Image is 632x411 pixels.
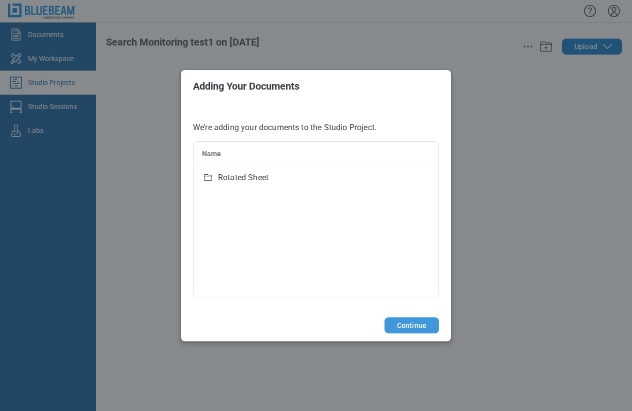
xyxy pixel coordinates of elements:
[218,172,268,184] span: Rotated Sheet
[193,142,438,190] table: bb-data-table
[193,81,439,92] h2: Adding Your Documents
[202,149,430,159] div: Name
[193,122,439,133] p: We’re adding your documents to the Studio Project.
[384,317,439,333] button: Continue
